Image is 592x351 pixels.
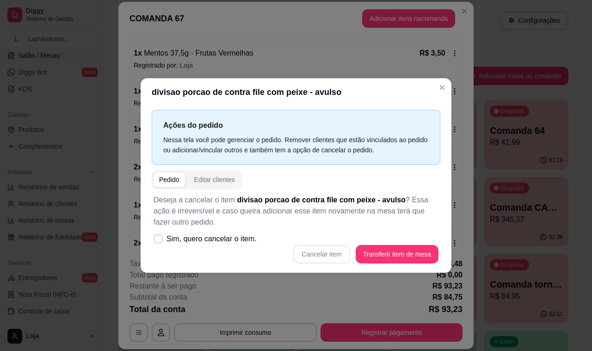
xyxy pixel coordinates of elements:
[154,194,438,228] p: Deseja a cancelar o item ? Essa ação é irreversível e caso queira adicionar esse item novamente n...
[237,196,406,204] span: divisao porcao de contra file com peixe - avulso
[356,245,438,263] button: Transferir item de mesa
[163,119,429,131] p: Ações do pedido
[141,78,451,106] header: divisao porcao de contra file com peixe - avulso
[163,135,429,155] div: Nessa tela você pode gerenciar o pedido. Remover clientes que estão vinculados ao pedido ou adici...
[159,175,179,184] div: Pedido
[166,233,257,244] span: Sim, quero cancelar o item.
[435,80,450,95] button: Close
[194,175,235,184] div: Editar clientes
